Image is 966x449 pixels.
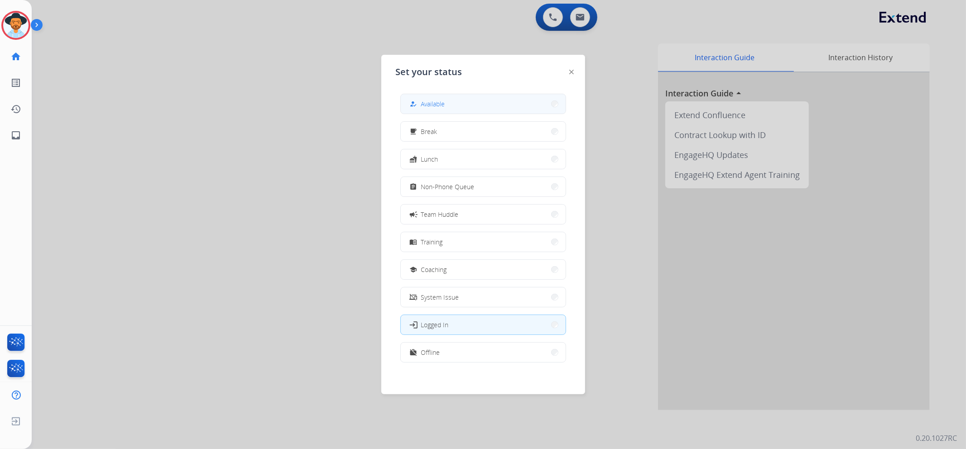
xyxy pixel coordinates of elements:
span: Coaching [421,265,447,274]
span: Logged In [421,320,449,330]
img: avatar [3,13,29,38]
button: Available [401,94,566,114]
mat-icon: home [10,51,21,62]
span: Lunch [421,154,438,164]
mat-icon: how_to_reg [409,100,417,108]
mat-icon: school [409,266,417,273]
button: Logged In [401,315,566,334]
span: Team Huddle [421,210,459,219]
mat-icon: work_off [409,349,417,356]
span: Training [421,237,443,247]
span: Non-Phone Queue [421,182,475,191]
button: Team Huddle [401,205,566,224]
button: Training [401,232,566,252]
mat-icon: assignment [409,183,417,191]
mat-icon: inbox [10,130,21,141]
button: Non-Phone Queue [401,177,566,196]
button: Coaching [401,260,566,279]
button: Break [401,122,566,141]
span: Available [421,99,445,109]
span: Break [421,127,437,136]
mat-icon: menu_book [409,238,417,246]
mat-icon: campaign [409,210,418,219]
button: Lunch [401,149,566,169]
mat-icon: free_breakfast [409,128,417,135]
img: close-button [569,70,574,74]
button: System Issue [401,287,566,307]
mat-icon: login [409,320,418,329]
p: 0.20.1027RC [916,433,957,444]
mat-icon: history [10,104,21,115]
mat-icon: phonelink_off [409,293,417,301]
span: System Issue [421,292,459,302]
button: Offline [401,343,566,362]
mat-icon: list_alt [10,77,21,88]
span: Offline [421,348,440,357]
span: Set your status [396,66,462,78]
mat-icon: fastfood [409,155,417,163]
